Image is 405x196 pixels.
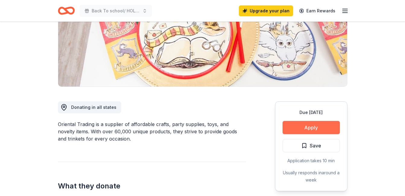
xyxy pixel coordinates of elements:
[283,109,340,116] div: Due [DATE]
[310,142,321,150] span: Save
[58,121,246,142] div: Oriental Trading is a supplier of affordable crafts, party supplies, toys, and novelty items. Wit...
[80,5,152,17] button: Back To school/ HOLIDAYS
[283,121,340,134] button: Apply
[58,181,246,191] h2: What they donate
[283,139,340,152] button: Save
[296,5,339,16] a: Earn Rewards
[239,5,293,16] a: Upgrade your plan
[71,105,116,110] span: Donating in all states
[92,7,140,14] span: Back To school/ HOLIDAYS
[283,169,340,184] div: Usually responds in around a week
[58,4,75,18] a: Home
[283,157,340,164] div: Application takes 10 min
